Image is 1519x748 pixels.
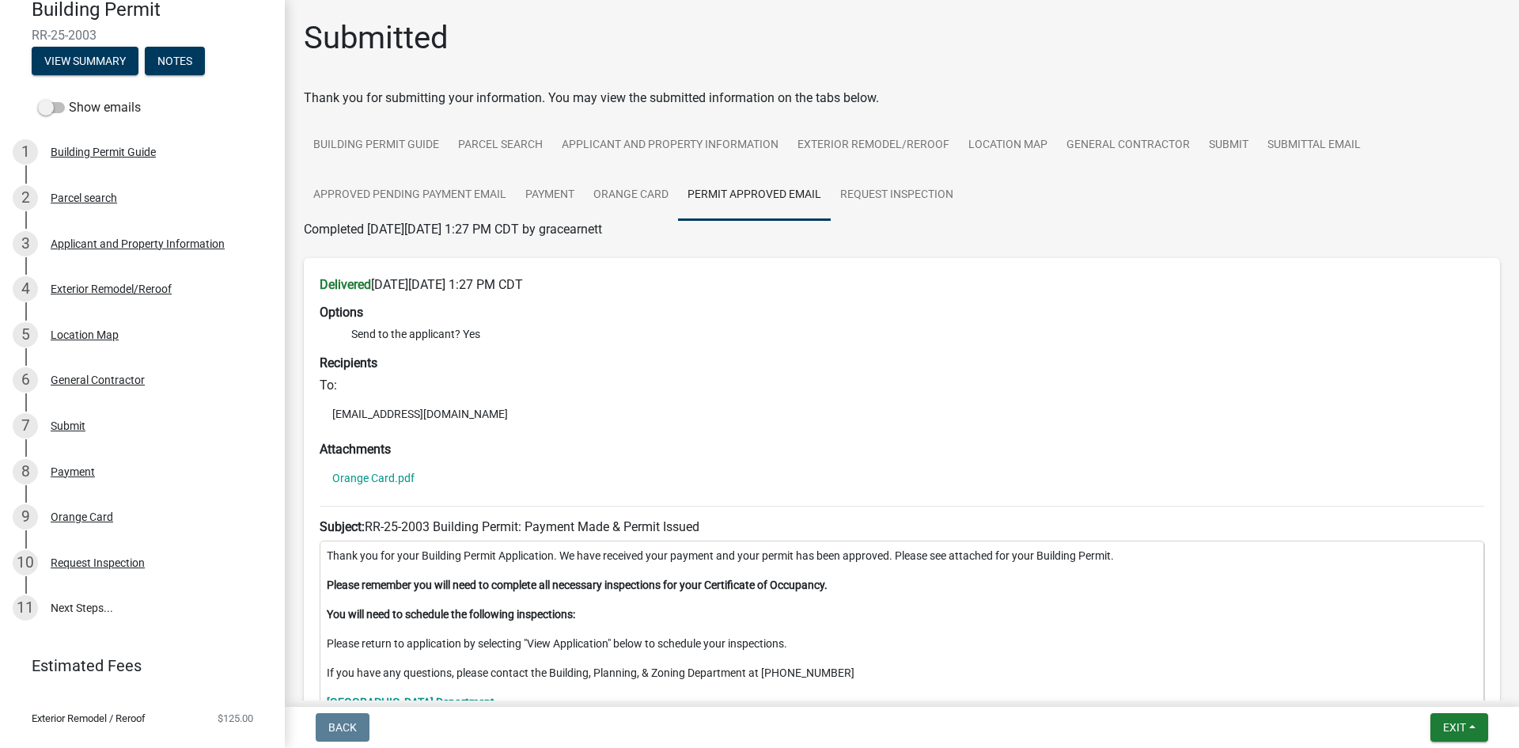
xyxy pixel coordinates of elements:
[145,55,205,68] wm-modal-confirm: Notes
[218,713,253,723] span: $125.00
[327,696,494,708] a: [GEOGRAPHIC_DATA] Department
[328,721,357,734] span: Back
[51,420,85,431] div: Submit
[51,557,145,568] div: Request Inspection
[831,170,963,221] a: Request Inspection
[32,55,138,68] wm-modal-confirm: Summary
[320,355,377,370] strong: Recipients
[320,305,363,320] strong: Options
[13,595,38,621] div: 11
[516,170,584,221] a: Payment
[320,277,1484,292] h6: [DATE][DATE] 1:27 PM CDT
[304,222,602,237] span: Completed [DATE][DATE] 1:27 PM CDT by gracearnett
[316,713,369,742] button: Back
[1057,120,1199,171] a: General Contractor
[13,367,38,393] div: 6
[327,636,1477,652] p: Please return to application by selecting "View Application" below to schedule your inspections.
[51,283,172,294] div: Exterior Remodel/Reroof
[51,146,156,158] div: Building Permit Guide
[1430,713,1488,742] button: Exit
[449,120,552,171] a: Parcel search
[959,120,1057,171] a: Location Map
[32,47,138,75] button: View Summary
[327,608,575,621] strong: You will need to schedule the following inspections:
[13,459,38,484] div: 8
[13,322,38,347] div: 5
[320,378,1484,393] h6: To:
[32,713,146,723] span: Exterior Remodel / Reroof
[51,374,145,385] div: General Contractor
[13,276,38,302] div: 4
[788,120,959,171] a: Exterior Remodel/Reroof
[145,47,205,75] button: Notes
[32,28,253,43] span: RR-25-2003
[1258,120,1370,171] a: Submittal Email
[13,185,38,211] div: 2
[51,511,113,522] div: Orange Card
[51,466,95,477] div: Payment
[13,550,38,575] div: 10
[351,326,1484,343] li: Send to the applicant? Yes
[304,89,1500,108] div: Thank you for submitting your information. You may view the submitted information on the tabs below.
[678,170,831,221] a: Permit Approved Email
[13,231,38,256] div: 3
[320,442,391,457] strong: Attachments
[327,579,828,591] strong: Please remember you will need to complete all necessary inspections for your Certificate of Occup...
[327,665,1477,682] p: If you have any questions, please contact the Building, Planning, & Zoning Department at [PHONE_N...
[13,650,259,682] a: Estimated Fees
[13,413,38,439] div: 7
[320,519,365,534] strong: Subject:
[1199,120,1258,171] a: Submit
[51,238,225,249] div: Applicant and Property Information
[327,548,1477,564] p: Thank you for your Building Permit Application. We have received your payment and your permit has...
[304,120,449,171] a: Building Permit Guide
[38,98,141,117] label: Show emails
[13,504,38,530] div: 9
[320,402,1484,426] li: [EMAIL_ADDRESS][DOMAIN_NAME]
[1443,721,1466,734] span: Exit
[320,519,1484,534] h6: RR-25-2003 Building Permit: Payment Made & Permit Issued
[320,277,371,292] strong: Delivered
[51,192,117,203] div: Parcel search
[552,120,788,171] a: Applicant and Property Information
[304,170,516,221] a: Approved Pending Payment Email
[584,170,678,221] a: Orange Card
[51,329,119,340] div: Location Map
[332,473,415,484] a: Orange Card.pdf
[13,139,38,165] div: 1
[304,19,449,57] h1: Submitted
